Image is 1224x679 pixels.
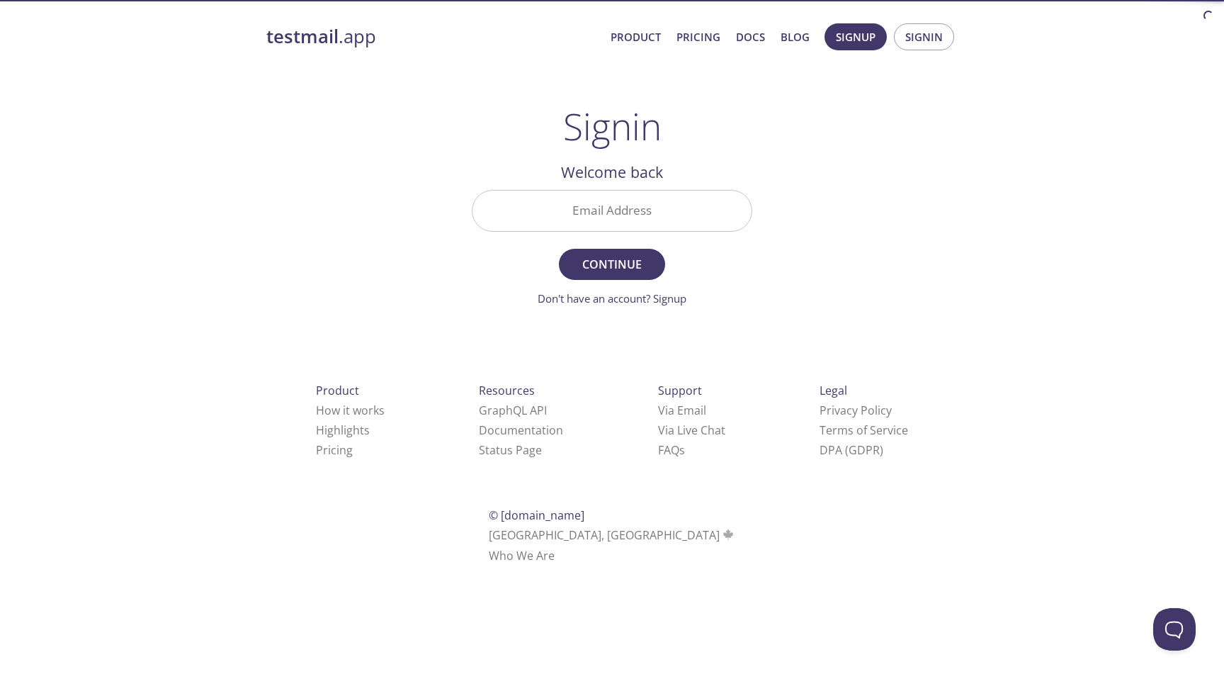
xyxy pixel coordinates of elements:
span: Continue [574,254,650,274]
span: Signup [836,28,875,46]
button: Signin [894,23,954,50]
a: Blog [781,28,810,46]
a: DPA (GDPR) [820,442,883,458]
button: Continue [559,249,665,280]
strong: testmail [266,24,339,49]
a: How it works [316,403,385,418]
h1: Signin [563,105,662,147]
a: Status Page [479,442,542,458]
span: s [679,442,685,458]
span: Support [658,383,702,398]
a: Pricing [676,28,720,46]
span: © [DOMAIN_NAME] [489,507,584,523]
a: Product [611,28,661,46]
a: Documentation [479,422,563,438]
a: Docs [736,28,765,46]
a: Terms of Service [820,422,908,438]
a: Who We Are [489,548,555,563]
a: Pricing [316,442,353,458]
h2: Welcome back [472,160,752,184]
a: Highlights [316,422,370,438]
a: Via Live Chat [658,422,725,438]
span: Legal [820,383,847,398]
span: Resources [479,383,535,398]
a: FAQ [658,442,685,458]
a: testmail.app [266,25,599,49]
span: [GEOGRAPHIC_DATA], [GEOGRAPHIC_DATA] [489,527,736,543]
a: GraphQL API [479,403,547,418]
a: Don't have an account? Signup [538,291,686,305]
button: Signup [824,23,887,50]
a: Privacy Policy [820,403,892,418]
span: Product [316,383,359,398]
span: Signin [905,28,943,46]
iframe: Help Scout Beacon - Open [1153,608,1196,651]
a: Via Email [658,403,706,418]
